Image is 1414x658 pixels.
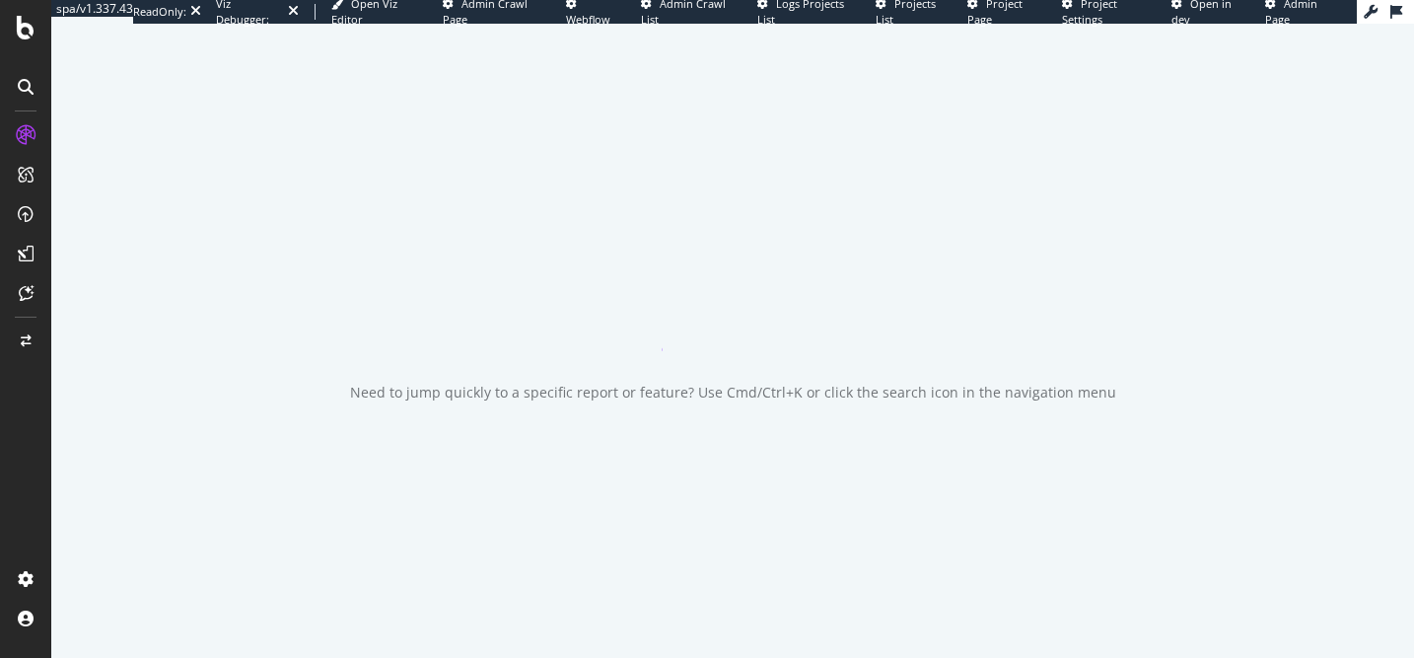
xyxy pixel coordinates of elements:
span: Webflow [566,12,610,27]
div: Need to jump quickly to a specific report or feature? Use Cmd/Ctrl+K or click the search icon in ... [350,383,1116,402]
div: animation [662,280,804,351]
div: ReadOnly: [133,4,186,20]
